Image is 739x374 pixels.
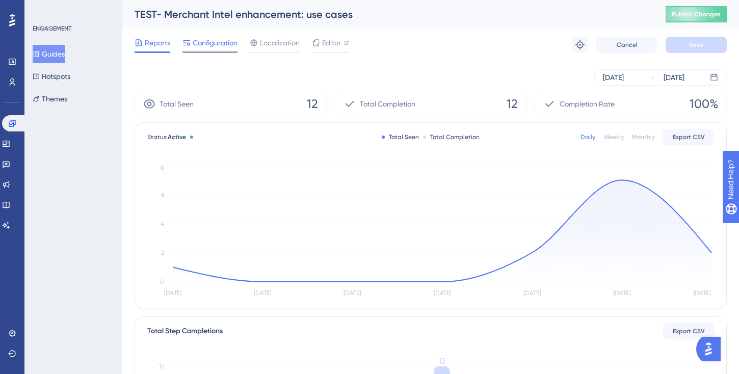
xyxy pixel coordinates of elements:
[135,7,640,21] div: TEST- Merchant Intel enhancement: use cases
[434,289,451,297] tspan: [DATE]
[663,129,714,145] button: Export CSV
[344,289,361,297] tspan: [DATE]
[164,289,181,297] tspan: [DATE]
[145,37,170,49] span: Reports
[382,133,419,141] div: Total Seen
[33,67,70,86] button: Hotspots
[603,71,624,84] div: [DATE]
[580,133,595,141] div: Daily
[33,90,67,108] button: Themes
[560,98,615,110] span: Completion Rate
[693,289,710,297] tspan: [DATE]
[33,45,65,63] button: Guides
[632,133,655,141] div: Monthly
[690,96,718,112] span: 100%
[596,37,657,53] button: Cancel
[161,220,164,227] tspan: 4
[24,3,64,15] span: Need Help?
[147,325,223,337] div: Total Step Completions
[673,327,705,335] span: Export CSV
[254,289,271,297] tspan: [DATE]
[523,289,541,297] tspan: [DATE]
[161,165,164,172] tspan: 8
[696,334,727,364] iframe: UserGuiding AI Assistant Launcher
[672,10,721,18] span: Publish Changes
[666,6,727,22] button: Publish Changes
[507,96,518,112] span: 12
[33,24,71,33] div: ENGAGEMENT
[423,133,480,141] div: Total Completion
[307,96,318,112] span: 12
[603,133,624,141] div: Weekly
[673,133,705,141] span: Export CSV
[663,323,714,339] button: Export CSV
[160,98,194,110] span: Total Seen
[617,41,638,49] span: Cancel
[160,278,164,285] tspan: 0
[161,191,164,198] tspan: 6
[322,37,341,49] span: Editor
[168,133,186,141] span: Active
[689,41,703,49] span: Save
[666,37,727,53] button: Save
[161,249,164,256] tspan: 2
[360,98,415,110] span: Total Completion
[260,37,300,49] span: Localization
[193,37,237,49] span: Configuration
[664,71,684,84] div: [DATE]
[147,133,186,141] span: Status:
[613,289,630,297] tspan: [DATE]
[159,363,164,370] tspan: 12
[439,356,445,366] tspan: 12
